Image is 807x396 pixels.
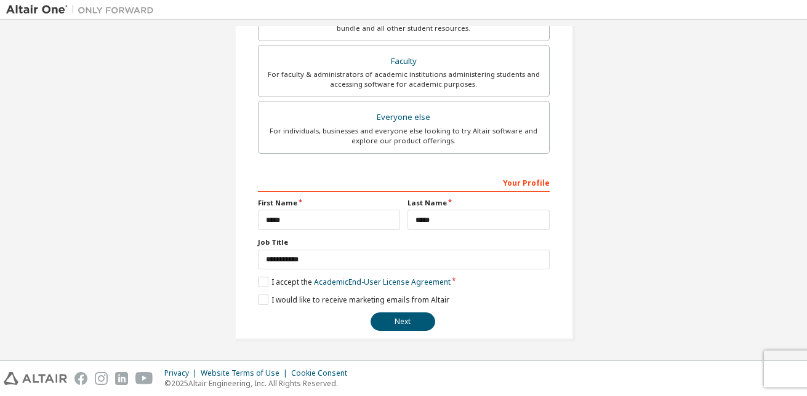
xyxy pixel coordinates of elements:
[135,372,153,385] img: youtube.svg
[266,126,542,146] div: For individuals, businesses and everyone else looking to try Altair software and explore our prod...
[115,372,128,385] img: linkedin.svg
[164,378,355,389] p: © 2025 Altair Engineering, Inc. All Rights Reserved.
[266,109,542,126] div: Everyone else
[371,312,435,331] button: Next
[258,277,451,287] label: I accept the
[266,69,542,89] div: For faculty & administrators of academic institutions administering students and accessing softwa...
[74,372,87,385] img: facebook.svg
[291,368,355,378] div: Cookie Consent
[258,198,400,208] label: First Name
[266,53,542,70] div: Faculty
[408,198,550,208] label: Last Name
[258,172,550,192] div: Your Profile
[4,372,67,385] img: altair_logo.svg
[164,368,201,378] div: Privacy
[258,237,550,247] label: Job Title
[201,368,291,378] div: Website Terms of Use
[95,372,108,385] img: instagram.svg
[258,295,449,305] label: I would like to receive marketing emails from Altair
[6,4,160,16] img: Altair One
[314,277,451,287] a: Academic End-User License Agreement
